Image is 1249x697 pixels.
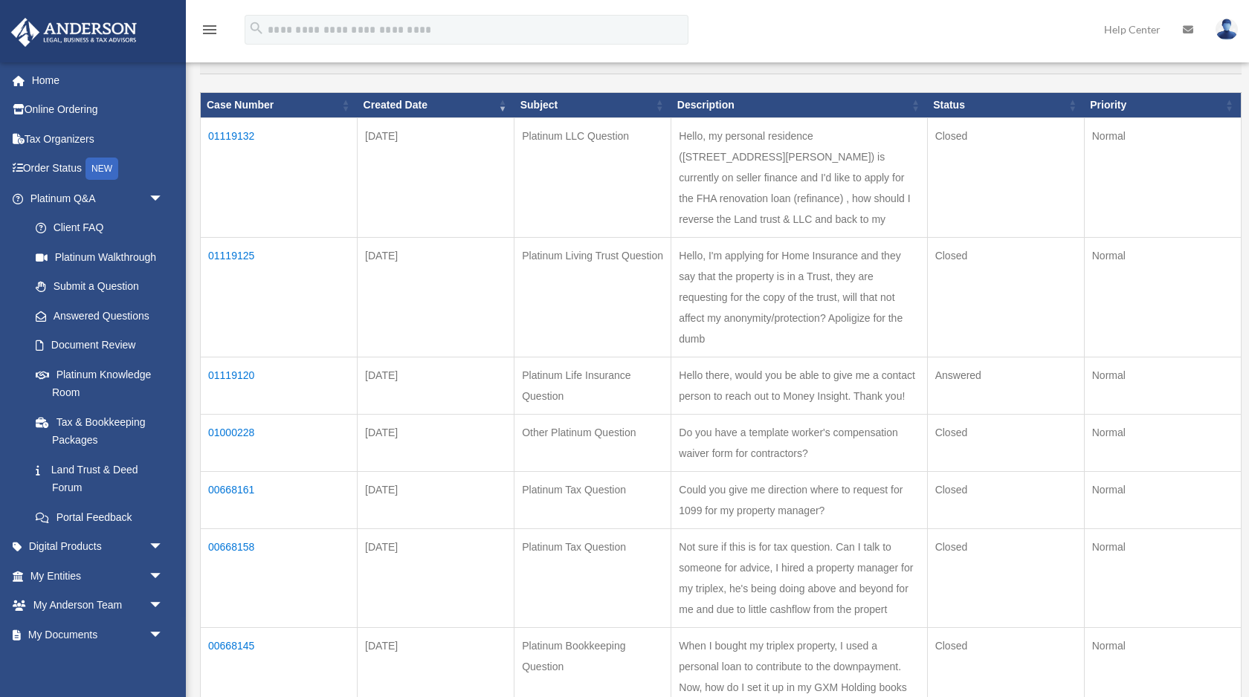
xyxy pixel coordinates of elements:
a: Home [10,65,186,95]
td: Closed [927,117,1084,237]
td: Closed [927,528,1084,627]
td: Normal [1084,528,1241,627]
td: Normal [1084,471,1241,528]
td: Platinum Tax Question [514,471,671,528]
td: Not sure if this is for tax question. Can I talk to someone for advice, I hired a property manage... [671,528,927,627]
th: Subject: activate to sort column ascending [514,93,671,118]
a: Answered Questions [21,301,171,331]
td: 01119120 [201,357,358,414]
a: My Entitiesarrow_drop_down [10,561,186,591]
td: Hello, my personal residence ([STREET_ADDRESS][PERSON_NAME]) is currently on seller finance and I... [671,117,927,237]
td: Closed [927,237,1084,357]
span: arrow_drop_down [149,620,178,650]
a: Platinum Knowledge Room [21,360,178,407]
a: Tax & Bookkeeping Packages [21,407,178,455]
th: Priority: activate to sort column ascending [1084,93,1241,118]
td: Normal [1084,357,1241,414]
a: Platinum Q&Aarrow_drop_down [10,184,178,213]
td: 01000228 [201,414,358,471]
th: Status: activate to sort column ascending [927,93,1084,118]
td: 00668158 [201,528,358,627]
span: arrow_drop_down [149,532,178,563]
td: Closed [927,471,1084,528]
th: Created Date: activate to sort column ascending [358,93,514,118]
td: Closed [927,414,1084,471]
th: Description: activate to sort column ascending [671,93,927,118]
td: Platinum Living Trust Question [514,237,671,357]
a: Tax Organizers [10,124,186,154]
td: Hello, I'm applying for Home Insurance and they say that the property is in a Trust, they are req... [671,237,927,357]
td: Platinum Tax Question [514,528,671,627]
a: My Anderson Teamarrow_drop_down [10,591,186,620]
td: [DATE] [358,117,514,237]
th: Case Number: activate to sort column ascending [201,93,358,118]
td: Could you give me direction where to request for 1099 for my property manager? [671,471,927,528]
td: Do you have a template worker's compensation waiver form for contractors? [671,414,927,471]
a: menu [201,26,219,39]
td: 00668161 [201,471,358,528]
td: Platinum Life Insurance Question [514,357,671,414]
td: [DATE] [358,471,514,528]
img: User Pic [1216,19,1238,40]
i: menu [201,21,219,39]
td: Other Platinum Question [514,414,671,471]
a: Online Ordering [10,95,186,125]
a: Land Trust & Deed Forum [21,455,178,502]
td: Platinum LLC Question [514,117,671,237]
a: Client FAQ [21,213,178,243]
span: arrow_drop_down [149,184,178,214]
td: Hello there, would you be able to give me a contact person to reach out to Money Insight. Thank you! [671,357,927,414]
a: Submit a Question [21,272,178,302]
a: Digital Productsarrow_drop_down [10,532,186,562]
td: [DATE] [358,414,514,471]
i: search [248,20,265,36]
td: Normal [1084,117,1241,237]
td: Normal [1084,237,1241,357]
span: arrow_drop_down [149,591,178,621]
img: Anderson Advisors Platinum Portal [7,18,141,47]
td: 01119132 [201,117,358,237]
td: 01119125 [201,237,358,357]
a: My Documentsarrow_drop_down [10,620,186,649]
a: Order StatusNEW [10,154,186,184]
a: Platinum Walkthrough [21,242,178,272]
td: [DATE] [358,237,514,357]
td: Answered [927,357,1084,414]
a: Document Review [21,331,178,360]
a: Portal Feedback [21,502,178,532]
span: arrow_drop_down [149,561,178,591]
div: NEW [85,158,118,180]
td: [DATE] [358,357,514,414]
td: Normal [1084,414,1241,471]
td: [DATE] [358,528,514,627]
